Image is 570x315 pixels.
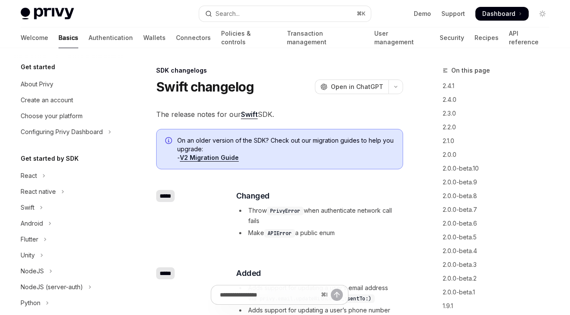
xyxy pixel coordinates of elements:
span: Changed [236,190,270,202]
input: Ask a question... [220,285,317,304]
img: light logo [21,8,74,20]
button: Send message [331,289,343,301]
div: Search... [216,9,240,19]
button: Toggle NodeJS section [14,263,124,279]
span: On this page [451,65,490,76]
button: Toggle Swift section [14,200,124,215]
div: Create an account [21,95,73,105]
li: Make a public enum [236,228,402,238]
a: 2.0.0-beta.10 [443,162,556,175]
a: Swift [241,110,258,119]
a: 2.0.0-beta.3 [443,258,556,272]
a: 1.9.1 [443,299,556,313]
a: 2.0.0-beta.6 [443,217,556,230]
a: Security [440,28,464,48]
button: Toggle NodeJS (server-auth) section [14,279,124,295]
div: About Privy [21,79,53,89]
a: API reference [509,28,549,48]
h5: Get started by SDK [21,153,79,164]
div: Python [21,298,40,308]
a: 2.0.0-beta.2 [443,272,556,285]
a: 2.0.0-beta.8 [443,189,556,203]
button: Toggle React section [14,168,124,183]
a: 2.0.0-beta.4 [443,244,556,258]
a: 2.4.0 [443,93,556,107]
span: Added [236,267,261,279]
a: Basics [59,28,78,48]
a: Authentication [89,28,133,48]
span: On an older version of the SDK? Check out our migration guides to help you upgrade: - [177,136,394,162]
button: Open search [199,6,371,21]
code: PrivyError [267,207,304,215]
button: Toggle Flutter section [14,232,124,247]
a: 2.0.0 [443,148,556,162]
div: React native [21,187,56,197]
a: Support [441,9,465,18]
a: V2 Migration Guide [180,154,239,162]
span: ⌘ K [357,10,366,17]
a: 2.4.1 [443,79,556,93]
a: 2.1.0 [443,134,556,148]
button: Toggle Android section [14,216,124,231]
a: Demo [414,9,431,18]
a: 2.0.0-beta.9 [443,175,556,189]
button: Open in ChatGPT [315,80,388,94]
h5: Get started [21,62,55,72]
button: Toggle Python section [14,295,124,311]
a: Welcome [21,28,48,48]
a: Policies & controls [221,28,277,48]
a: Wallets [143,28,166,48]
div: Flutter [21,234,38,245]
a: User management [374,28,429,48]
a: Create an account [14,92,124,108]
h1: Swift changelog [156,79,254,95]
button: Toggle React native section [14,184,124,199]
span: The release notes for our SDK. [156,108,403,120]
a: Choose your platform [14,108,124,124]
a: Connectors [176,28,211,48]
div: Configuring Privy Dashboard [21,127,103,137]
a: Dashboard [475,7,529,21]
svg: Info [165,137,174,146]
span: Dashboard [482,9,515,18]
span: Open in ChatGPT [331,83,383,91]
a: 2.0.0-beta.5 [443,230,556,244]
a: 2.0.0-beta.7 [443,203,556,217]
code: APIError [264,229,295,238]
a: Transaction management [287,28,364,48]
a: 2.3.0 [443,107,556,120]
div: NodeJS [21,266,44,276]
div: NodeJS (server-auth) [21,282,83,292]
button: Toggle Unity section [14,248,124,263]
a: 2.0.0-beta.1 [443,285,556,299]
a: Recipes [474,28,499,48]
div: Choose your platform [21,111,83,121]
a: 2.2.0 [443,120,556,134]
div: SDK changelogs [156,66,403,75]
div: Swift [21,202,34,213]
a: About Privy [14,76,124,92]
li: Throw when authenticate network call fails [236,205,402,226]
div: Android [21,218,43,229]
div: Unity [21,250,35,260]
button: Toggle dark mode [536,7,549,21]
div: React [21,171,37,181]
li: Adds support for updating a user’s email address via [236,283,402,303]
button: Toggle Configuring Privy Dashboard section [14,124,124,140]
